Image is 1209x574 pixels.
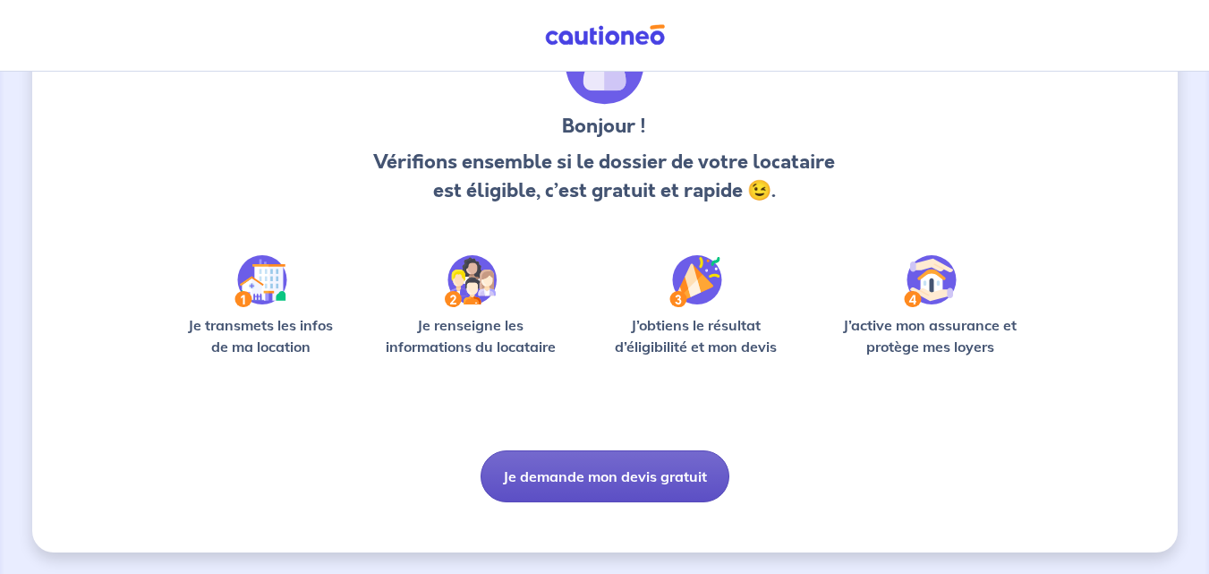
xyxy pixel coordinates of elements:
img: Cautioneo [538,24,672,47]
p: J’active mon assurance et protège mes loyers [826,314,1034,357]
h3: Bonjour ! [369,112,840,141]
p: Je renseigne les informations du locataire [375,314,567,357]
img: /static/c0a346edaed446bb123850d2d04ad552/Step-2.svg [445,255,497,307]
img: /static/f3e743aab9439237c3e2196e4328bba9/Step-3.svg [669,255,722,307]
p: Vérifions ensemble si le dossier de votre locataire est éligible, c’est gratuit et rapide 😉. [369,148,840,205]
button: Je demande mon devis gratuit [481,450,729,502]
img: /static/90a569abe86eec82015bcaae536bd8e6/Step-1.svg [234,255,287,307]
img: /static/bfff1cf634d835d9112899e6a3df1a5d/Step-4.svg [904,255,957,307]
p: Je transmets les infos de ma location [175,314,346,357]
p: J’obtiens le résultat d’éligibilité et mon devis [595,314,797,357]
